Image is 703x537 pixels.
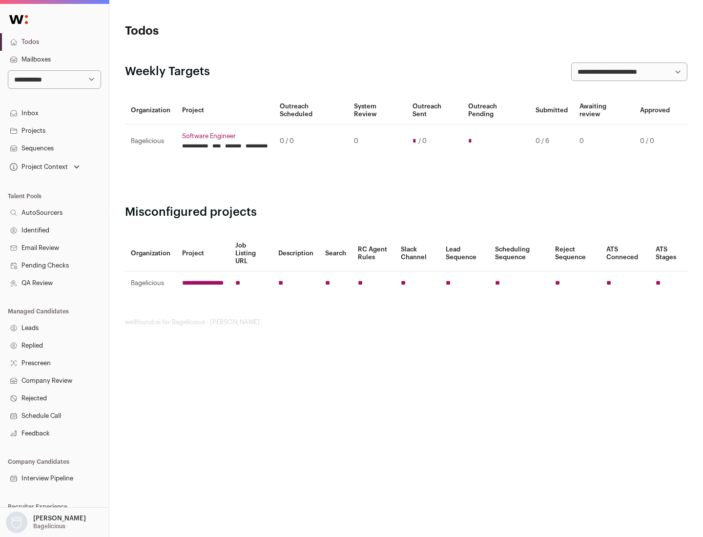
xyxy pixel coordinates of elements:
[319,236,352,271] th: Search
[462,97,529,124] th: Outreach Pending
[6,512,27,533] img: nopic.png
[125,236,176,271] th: Organization
[229,236,272,271] th: Job Listing URL
[176,236,229,271] th: Project
[274,97,348,124] th: Outreach Scheduled
[650,236,687,271] th: ATS Stages
[348,124,406,158] td: 0
[176,97,274,124] th: Project
[530,124,574,158] td: 0 / 6
[600,236,649,271] th: ATS Conneced
[348,97,406,124] th: System Review
[182,132,268,140] a: Software Engineer
[574,124,634,158] td: 0
[125,23,312,39] h1: Todos
[272,236,319,271] th: Description
[352,236,394,271] th: RC Agent Rules
[33,522,65,530] p: Bagelicious
[440,236,489,271] th: Lead Sequence
[125,64,210,80] h2: Weekly Targets
[407,97,463,124] th: Outreach Sent
[125,271,176,295] td: Bagelicious
[634,97,676,124] th: Approved
[4,10,33,29] img: Wellfound
[125,318,687,326] footer: wellfound:ai for Bagelicious - [PERSON_NAME]
[8,160,82,174] button: Open dropdown
[33,515,86,522] p: [PERSON_NAME]
[125,97,176,124] th: Organization
[395,236,440,271] th: Slack Channel
[489,236,549,271] th: Scheduling Sequence
[574,97,634,124] th: Awaiting review
[274,124,348,158] td: 0 / 0
[8,163,68,171] div: Project Context
[530,97,574,124] th: Submitted
[125,124,176,158] td: Bagelicious
[418,137,427,145] span: / 0
[634,124,676,158] td: 0 / 0
[4,512,88,533] button: Open dropdown
[549,236,601,271] th: Reject Sequence
[125,205,687,220] h2: Misconfigured projects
